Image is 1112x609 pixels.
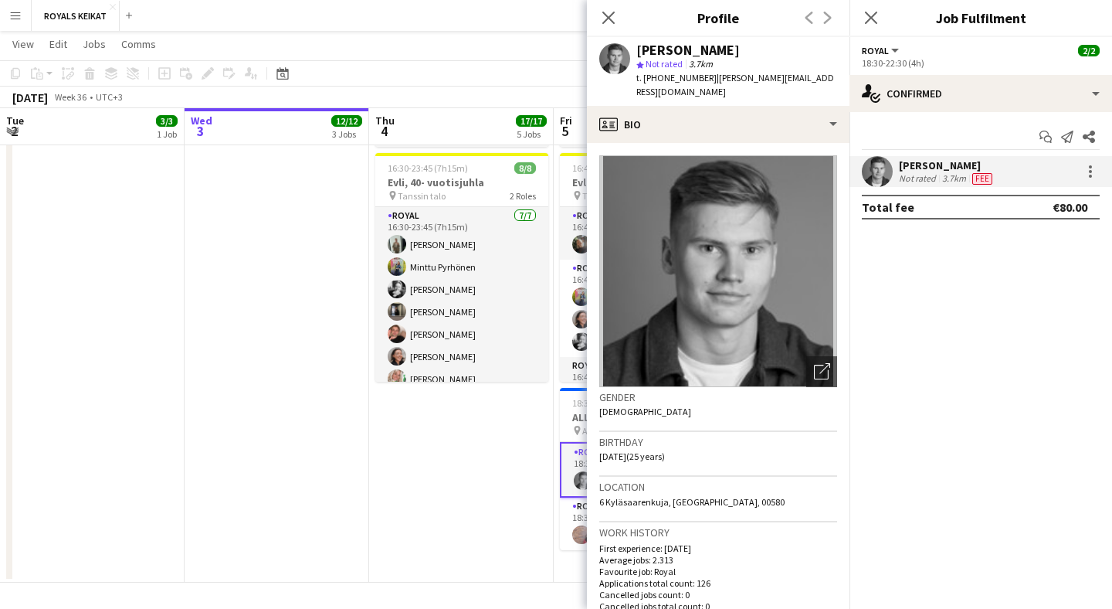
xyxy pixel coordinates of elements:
app-card-role: Royal3/316:45-03:15 (10h30m) [560,357,733,454]
div: Confirmed [849,75,1112,112]
div: 5 Jobs [517,128,546,140]
span: 12/12 [331,115,362,127]
div: [DATE] [12,90,48,105]
div: 18:30-22:30 (4h) [862,57,1100,69]
span: Thu [375,114,395,128]
p: Average jobs: 2.313 [599,554,837,566]
span: Fee [972,173,992,185]
div: 1 Job [157,128,177,140]
app-card-role: Royal3/316:45-23:45 (7h)Minttu Pyrhönen[PERSON_NAME][PERSON_NAME] [560,260,733,357]
h3: Job Fulfilment [849,8,1112,28]
span: Not rated [646,58,683,70]
span: 2 Roles [510,190,536,202]
span: | [PERSON_NAME][EMAIL_ADDRESS][DOMAIN_NAME] [636,72,834,97]
app-card-role: Royal1/118:30-22:30 (4h)[PERSON_NAME] [560,498,733,550]
span: 3 [188,122,212,140]
span: t. [PHONE_NUMBER] [636,72,717,83]
h3: Evli, 40- vuotisjuhla [375,175,548,189]
a: Jobs [76,34,112,54]
a: View [6,34,40,54]
span: 17/17 [516,115,547,127]
span: Fri [560,114,572,128]
app-card-role: Royal7/716:30-23:45 (7h15m)[PERSON_NAME]Minttu Pyrhönen[PERSON_NAME][PERSON_NAME][PERSON_NAME][PE... [375,207,548,394]
span: [DATE] (25 years) [599,451,665,462]
span: Tanssin talo [398,190,446,202]
span: Jobs [83,37,106,51]
div: 3 Jobs [332,128,361,140]
app-job-card: 16:45-03:15 (10h30m) (Sat)8/8Evli, 40- vuotisjuhla Tanssin talo4 RolesRoyal1/116:45-21:00 (4h15m)... [560,153,733,382]
h3: Evli, 40- vuotisjuhla [560,175,733,189]
span: 2 [4,122,24,140]
span: Comms [121,37,156,51]
img: Crew avatar or photo [599,155,837,387]
span: Edit [49,37,67,51]
div: [PERSON_NAME] [636,43,740,57]
span: 18:30-22:30 (4h) [572,397,635,409]
button: ROYALS KEIKAT [32,1,120,31]
app-card-role: Royal1/118:30-22:30 (4h)[PERSON_NAME] [560,442,733,498]
div: Open photos pop-in [806,356,837,387]
h3: Gender [599,390,837,404]
button: Royal [862,45,901,56]
p: First experience: [DATE] [599,543,837,554]
span: 3/3 [156,115,178,127]
div: UTC+3 [96,91,123,103]
div: Total fee [862,199,914,215]
app-job-card: 18:30-22:30 (4h)2/2ALLAS LIVE 2025 Allas sea pool2 RolesRoyal1/118:30-22:30 (4h)[PERSON_NAME]Roya... [560,388,733,550]
app-card-role: Royal1/116:45-21:00 (4h15m)[PERSON_NAME] [560,207,733,260]
h3: ALLAS LIVE 2025 [560,410,733,424]
h3: Birthday [599,435,837,449]
span: 16:30-23:45 (7h15m) [388,162,468,174]
div: 3.7km [939,172,969,185]
div: Not rated [899,172,939,185]
span: Allas sea pool [582,425,635,437]
a: Comms [115,34,162,54]
div: €80.00 [1053,199,1087,215]
span: Wed [191,114,212,128]
span: Tue [6,114,24,128]
span: Tanssin talo [582,190,630,202]
span: 16:45-03:15 (10h30m) (Sat) [572,162,678,174]
span: 6 Kyläsaarenkuja, [GEOGRAPHIC_DATA], 00580 [599,496,785,508]
div: Bio [587,106,849,143]
app-job-card: 16:30-23:45 (7h15m)8/8Evli, 40- vuotisjuhla Tanssin talo2 RolesRoyal7/716:30-23:45 (7h15m)[PERSON... [375,153,548,382]
h3: Profile [587,8,849,28]
h3: Work history [599,526,837,539]
span: Royal [862,45,889,56]
span: View [12,37,34,51]
span: 2/2 [1078,45,1100,56]
span: 8/8 [514,162,536,174]
span: 3.7km [686,58,716,70]
span: [DEMOGRAPHIC_DATA] [599,406,691,417]
p: Favourite job: Royal [599,566,837,577]
span: 4 [373,122,395,140]
div: Crew has different fees then in role [969,172,995,185]
span: Week 36 [51,91,90,103]
a: Edit [43,34,73,54]
h3: Location [599,480,837,494]
span: 5 [558,122,572,140]
p: Applications total count: 126 [599,577,837,589]
div: [PERSON_NAME] [899,158,995,172]
p: Cancelled jobs count: 0 [599,589,837,600]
